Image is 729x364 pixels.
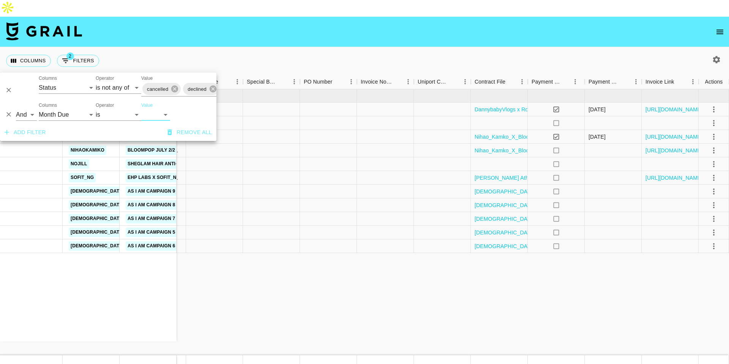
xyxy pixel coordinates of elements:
a: AS I AM CAMPAIGN 7 [126,214,177,223]
div: Invoice Link [645,74,674,89]
div: Invoice Link [642,74,699,89]
button: Menu [516,76,528,87]
button: select merge strategy [707,158,720,171]
a: [DEMOGRAPHIC_DATA] [69,200,126,210]
label: Value [141,75,153,82]
button: select merge strategy [707,117,720,130]
a: [DEMOGRAPHIC_DATA] [69,241,126,251]
div: Invoice Notes [357,74,414,89]
div: 01/10/2025 [589,133,606,141]
a: [URL][DOMAIN_NAME] [645,147,703,154]
a: [PERSON_NAME] Athlete Partnership Agreement 2025 -4 (1).pdf [475,174,632,182]
div: Payment Sent [532,74,561,89]
button: Menu [570,76,581,87]
div: Special Booking Type [247,74,278,89]
a: EHP Labs x Sofit_ngr 12 month Partnership 3/12 [126,173,255,182]
button: Select columns [6,55,51,67]
a: [DEMOGRAPHIC_DATA] [69,214,126,223]
a: [DEMOGRAPHIC_DATA] [69,228,126,237]
a: Bloompop July 2/2 videos [126,146,196,155]
img: Grail Talent [6,22,82,40]
button: Sort [674,76,685,87]
span: declined [183,85,211,93]
label: Columns [39,102,57,109]
button: Sort [449,76,459,87]
button: Delete [3,84,14,96]
div: Special Booking Type [243,74,300,89]
select: Logic operator [16,109,37,121]
button: select merge strategy [707,103,720,116]
button: Menu [630,76,642,87]
a: AS I AM CAMPAIGN 6 [126,241,177,251]
button: Menu [289,76,300,87]
div: Actions [699,74,729,89]
div: cancelled [142,83,181,95]
div: Uniport Contact Email [418,74,449,89]
button: Menu [459,76,471,87]
label: Columns [39,75,57,82]
a: Nihao_Kamko_X_Bloom_Pop_IG_[DATE].docx.pdf [475,133,597,141]
a: DannybabyVlogs x Royalbaby bikes contract (1).pdf [475,106,600,113]
button: Menu [232,76,243,87]
button: Sort [278,76,289,87]
button: Menu [687,76,699,87]
div: PO Number [300,74,357,89]
a: [DEMOGRAPHIC_DATA] [69,187,126,196]
button: Sort [505,76,516,87]
a: [DEMOGRAPHIC_DATA] signed [PERSON_NAME].pdf [475,242,608,250]
div: Payment Sent Date [585,74,642,89]
button: Sort [332,76,343,87]
a: Nihao_Kamko_X_Bloom_Pop_IG_[DATE].docx.pdf [475,147,597,154]
div: Uniport Contact Email [414,74,471,89]
span: 2 [66,52,74,60]
label: Operator [96,75,114,82]
span: cancelled [142,85,173,93]
button: select merge strategy [707,171,720,184]
a: AS I AM CAMPAIGN 9 [126,187,177,196]
button: Sort [561,76,572,87]
div: declined [183,83,219,95]
a: [URL][DOMAIN_NAME] [645,133,703,141]
button: Menu [346,76,357,87]
a: [URL][DOMAIN_NAME] [645,106,703,113]
a: [URL][DOMAIN_NAME] [645,174,703,182]
a: sofit_ng [69,173,96,182]
button: Remove all [164,125,215,139]
button: Show filters [57,55,99,67]
div: Payment Sent Date [589,74,620,89]
a: AS I AM CAMPAIGN 5 [126,228,177,237]
div: Contract File [471,74,528,89]
button: Sort [218,76,229,87]
a: [DEMOGRAPHIC_DATA] signed [PERSON_NAME].pdf [475,215,608,223]
button: Sort [620,76,630,87]
div: Boost Code [186,74,243,89]
a: [DEMOGRAPHIC_DATA] signed [PERSON_NAME].pdf [475,201,608,209]
button: select merge strategy [707,212,720,225]
label: Value [141,102,153,109]
a: nihaokamiko [69,146,106,155]
div: Contract File [475,74,505,89]
button: select merge strategy [707,240,720,253]
div: Invoice Notes [361,74,392,89]
button: select merge strategy [707,199,720,212]
button: Add filter [2,125,49,139]
a: AS I AM CAMPAIGN 8 [126,200,177,210]
button: select merge strategy [707,130,720,143]
a: SHEGLAM Hair Anti-Burn Hot Comb x 1TT Crossposted to IGR [126,159,287,169]
label: Operator [96,102,114,109]
button: open drawer [712,24,727,40]
div: Payment Sent [528,74,585,89]
div: 01/10/2025 [589,106,606,113]
a: nojill [69,159,89,169]
button: select merge strategy [707,185,720,198]
button: Delete [3,109,14,120]
div: Actions [705,74,723,89]
button: Menu [402,76,414,87]
button: select merge strategy [707,144,720,157]
a: [DEMOGRAPHIC_DATA] signed [PERSON_NAME].pdf [475,188,608,195]
div: PO Number [304,74,332,89]
button: Sort [392,76,402,87]
button: select merge strategy [707,226,720,239]
a: [DEMOGRAPHIC_DATA] signed [PERSON_NAME].pdf [475,229,608,236]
